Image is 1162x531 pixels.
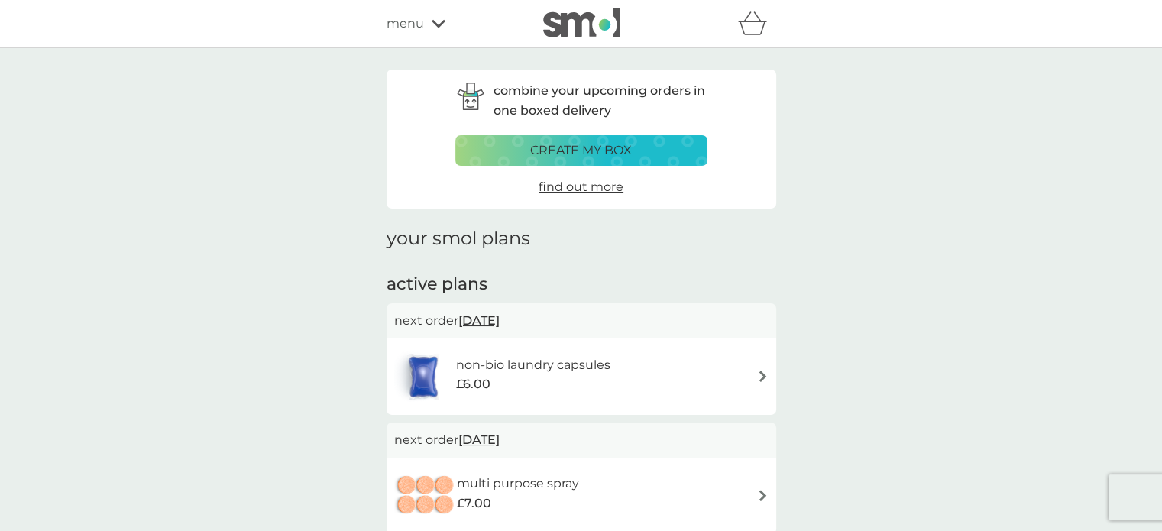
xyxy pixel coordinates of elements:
[738,8,776,39] div: basket
[456,355,610,375] h6: non-bio laundry capsules
[394,311,769,331] p: next order
[457,494,491,513] span: £7.00
[456,374,490,394] span: £6.00
[457,474,579,494] h6: multi purpose spray
[458,425,500,455] span: [DATE]
[387,228,776,250] h1: your smol plans
[458,306,500,335] span: [DATE]
[757,490,769,501] img: arrow right
[387,14,424,34] span: menu
[539,180,623,194] span: find out more
[494,81,707,120] p: combine your upcoming orders in one boxed delivery
[394,430,769,450] p: next order
[757,371,769,382] img: arrow right
[394,469,457,523] img: multi purpose spray
[387,273,776,296] h2: active plans
[539,177,623,197] a: find out more
[543,8,620,37] img: smol
[455,135,707,166] button: create my box
[394,350,452,403] img: non-bio laundry capsules
[530,141,632,160] p: create my box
